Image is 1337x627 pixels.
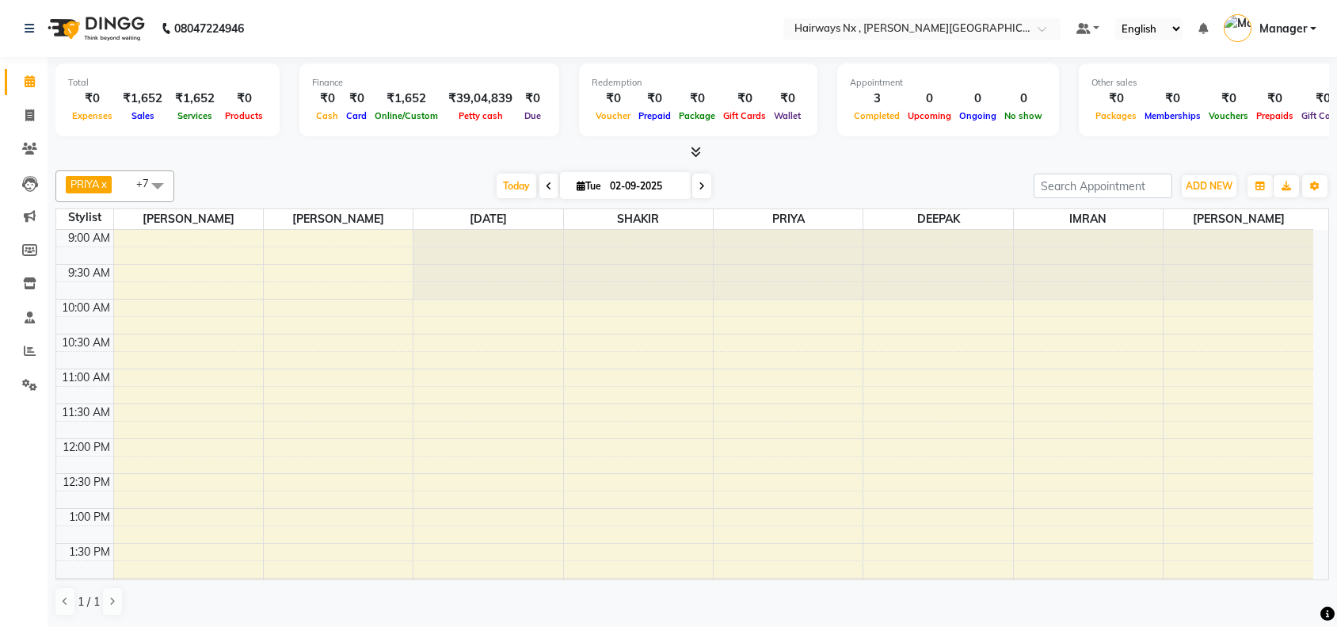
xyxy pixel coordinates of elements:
span: [PERSON_NAME] [1164,209,1313,229]
div: 12:00 PM [59,439,113,456]
div: ₹0 [675,90,719,108]
span: +7 [136,177,161,189]
div: ₹0 [68,90,116,108]
div: ₹0 [1141,90,1205,108]
b: 08047224946 [174,6,244,51]
span: Petty cash [455,110,507,121]
div: ₹39,04,839 [442,90,519,108]
div: 0 [1000,90,1046,108]
span: DEEPAK [863,209,1012,229]
span: Upcoming [904,110,955,121]
div: 10:30 AM [59,335,113,351]
span: PRIYA [714,209,863,229]
div: ₹0 [592,90,634,108]
span: PRIYA [70,178,100,190]
span: 1 / 1 [78,594,100,610]
div: ₹0 [312,90,342,108]
input: 2025-09-02 [605,174,684,198]
span: Packages [1091,110,1141,121]
div: ₹0 [221,90,267,108]
div: ₹1,652 [371,90,442,108]
span: Tue [573,180,605,192]
span: Card [342,110,371,121]
div: ₹0 [719,90,770,108]
div: 11:30 AM [59,404,113,421]
div: Stylist [56,209,113,226]
div: 9:30 AM [65,265,113,281]
div: 2:00 PM [66,579,113,595]
span: Sales [128,110,158,121]
div: ₹0 [342,90,371,108]
span: [PERSON_NAME] [264,209,413,229]
span: Memberships [1141,110,1205,121]
div: ₹1,652 [116,90,169,108]
div: 0 [904,90,955,108]
div: 1:00 PM [66,509,113,526]
img: Manager [1224,14,1251,42]
span: Online/Custom [371,110,442,121]
span: ADD NEW [1186,180,1232,192]
div: 1:30 PM [66,544,113,560]
span: Manager [1259,21,1307,37]
span: Wallet [770,110,805,121]
div: Finance [312,76,547,90]
span: IMRAN [1014,209,1163,229]
span: Gift Cards [719,110,770,121]
div: 9:00 AM [65,230,113,247]
span: Package [675,110,719,121]
div: ₹0 [1252,90,1297,108]
button: ADD NEW [1182,175,1236,197]
div: ₹1,652 [169,90,221,108]
span: Products [221,110,267,121]
span: Prepaid [634,110,675,121]
div: ₹0 [1205,90,1252,108]
div: 0 [955,90,1000,108]
span: Services [173,110,216,121]
span: Vouchers [1205,110,1252,121]
img: logo [40,6,149,51]
div: 3 [850,90,904,108]
span: Voucher [592,110,634,121]
span: Completed [850,110,904,121]
div: Redemption [592,76,805,90]
span: Prepaids [1252,110,1297,121]
span: [DATE] [413,209,562,229]
div: 10:00 AM [59,300,113,316]
div: ₹0 [770,90,805,108]
span: No show [1000,110,1046,121]
div: ₹0 [1091,90,1141,108]
div: Total [68,76,267,90]
div: 11:00 AM [59,369,113,386]
span: Expenses [68,110,116,121]
span: Cash [312,110,342,121]
div: ₹0 [519,90,547,108]
span: SHAKIR [564,209,713,229]
div: Appointment [850,76,1046,90]
span: Today [497,174,536,198]
div: 12:30 PM [59,474,113,491]
div: ₹0 [634,90,675,108]
span: [PERSON_NAME] [114,209,263,229]
input: Search Appointment [1034,174,1172,198]
span: Due [520,110,545,121]
a: x [100,178,107,190]
span: Ongoing [955,110,1000,121]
